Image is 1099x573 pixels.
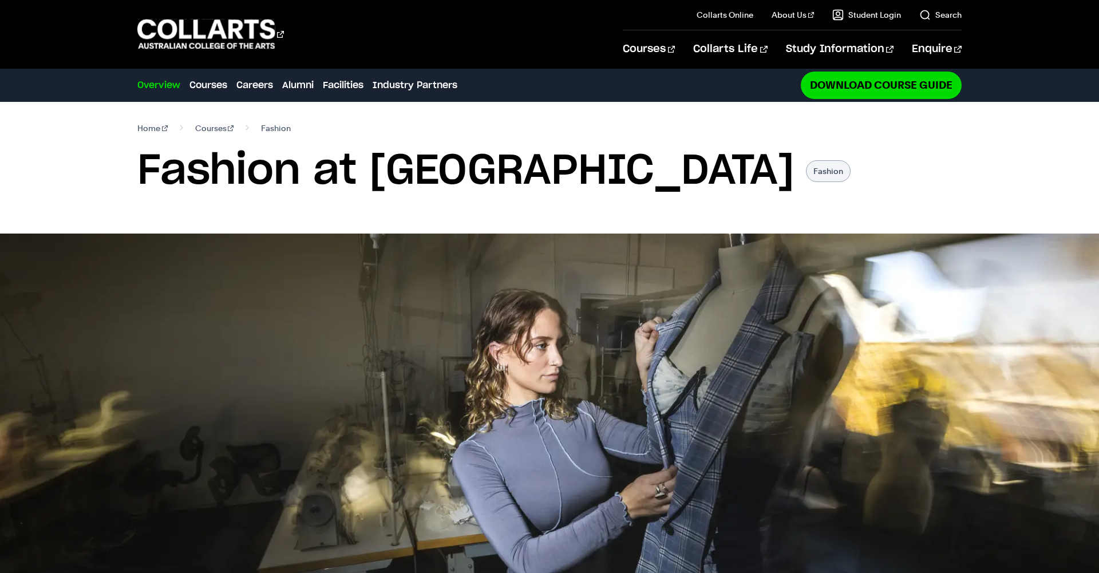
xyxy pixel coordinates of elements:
p: Fashion [806,160,851,182]
a: Collarts Online [697,9,753,21]
span: Fashion [261,120,291,136]
a: Courses [189,78,227,92]
a: About Us [772,9,814,21]
a: Student Login [832,9,901,21]
a: Home [137,120,168,136]
a: Courses [623,30,675,68]
h1: Fashion at [GEOGRAPHIC_DATA] [137,145,794,197]
a: Careers [236,78,273,92]
a: Collarts Life [693,30,767,68]
a: Alumni [282,78,314,92]
a: Study Information [786,30,894,68]
a: Overview [137,78,180,92]
a: Facilities [323,78,363,92]
a: Courses [195,120,234,136]
a: Enquire [912,30,962,68]
a: Search [919,9,962,21]
a: Download Course Guide [801,72,962,98]
a: Industry Partners [373,78,457,92]
div: Go to homepage [137,18,284,50]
